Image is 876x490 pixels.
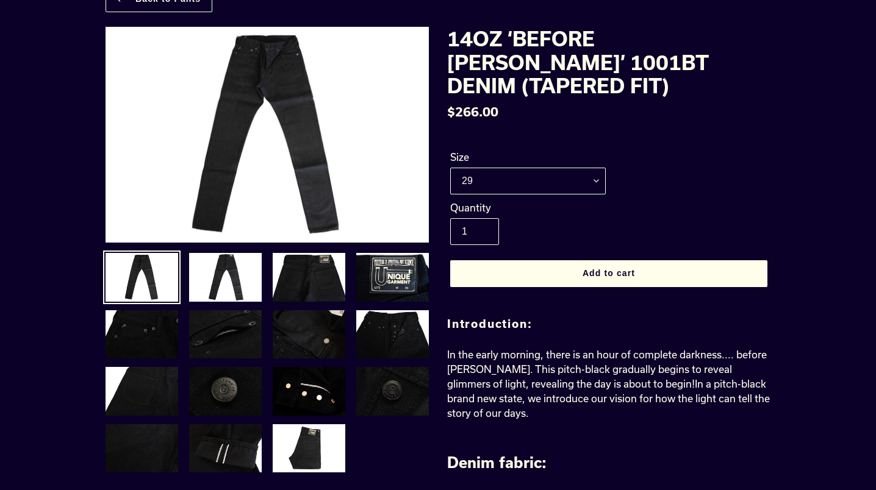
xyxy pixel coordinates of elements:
[188,309,263,360] img: Load image into Gallery viewer, 14OZ ‘BEFORE DAWN’ 1001BT DENIM (TAPERED FIT)
[447,318,770,331] h2: Introduction:
[355,252,430,303] img: Load image into Gallery viewer, 14OZ ‘BEFORE DAWN’ 1001BT DENIM (TAPERED FIT)
[188,366,263,417] img: Load image into Gallery viewer, 14OZ ‘BEFORE DAWN’ 1001BT DENIM (TAPERED FIT)
[450,260,767,287] button: Add to cart
[104,423,179,474] img: Load image into Gallery viewer, 14OZ ‘BEFORE DAWN’ 1001BT DENIM (TAPERED FIT)
[447,27,770,97] h1: 14OZ ‘BEFORE [PERSON_NAME]’ 1001BT DENIM (TAPERED FIT)
[188,423,263,474] img: Load image into Gallery viewer, 14OZ ‘BEFORE DAWN’ 1001BT DENIM (TAPERED FIT)
[271,309,346,360] img: Load image into Gallery viewer, 14OZ ‘BEFORE DAWN’ 1001BT DENIM (TAPERED FIT)
[104,252,179,303] img: Load image into Gallery viewer, 14OZ ‘BEFORE DAWN’ 1001BT DENIM (TAPERED FIT)
[355,309,430,360] img: Load image into Gallery viewer, 14OZ ‘BEFORE DAWN’ 1001BT DENIM (TAPERED FIT)
[104,309,179,360] img: Load image into Gallery viewer, 14OZ ‘BEFORE DAWN’ 1001BT DENIM (TAPERED FIT)
[104,366,179,417] img: Load image into Gallery viewer, 14OZ ‘BEFORE DAWN’ 1001BT DENIM (TAPERED FIT)
[583,268,635,278] span: Add to cart
[271,252,346,303] img: Load image into Gallery viewer, 14OZ ‘BEFORE DAWN’ 1001BT DENIM (TAPERED FIT)
[447,349,770,419] span: In the early morning, there is an hour of complete darkness.... before [PERSON_NAME]. This pitch-...
[447,453,547,471] span: Denim fabric:
[450,150,606,165] label: Size
[271,366,346,417] img: Load image into Gallery viewer, 14OZ ‘BEFORE DAWN’ 1001BT DENIM (TAPERED FIT)
[450,201,606,215] label: Quantity
[447,104,498,119] span: $266.00
[271,423,346,474] img: Load image into Gallery viewer, 14OZ ‘BEFORE DAWN’ 1001BT DENIM (TAPERED FIT)
[355,366,430,417] img: Load image into Gallery viewer, 14OZ ‘BEFORE DAWN’ 1001BT DENIM (TAPERED FIT)
[188,252,263,303] img: Load image into Gallery viewer, 14OZ ‘BEFORE DAWN’ 1001BT DENIM (TAPERED FIT)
